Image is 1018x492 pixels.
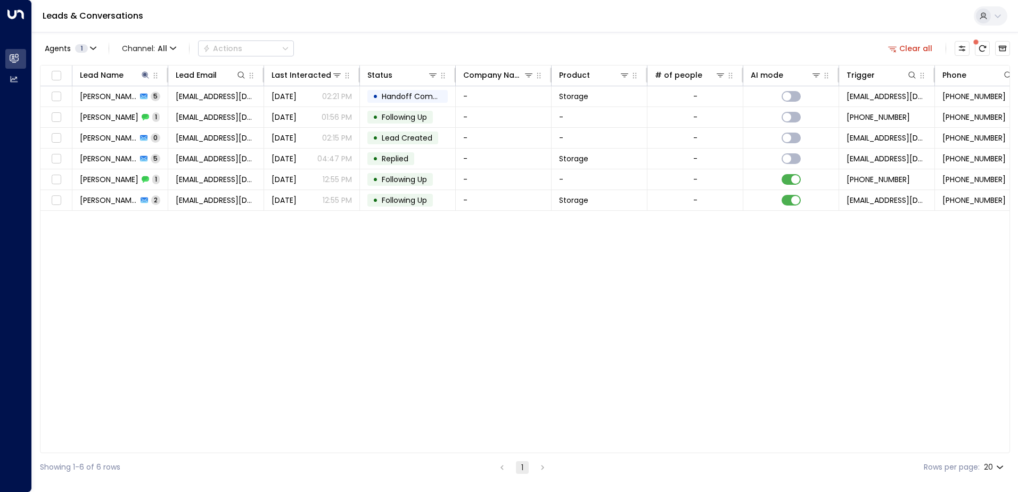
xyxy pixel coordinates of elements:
[552,128,647,148] td: -
[559,153,588,164] span: Storage
[456,190,552,210] td: -
[884,41,937,56] button: Clear all
[942,91,1006,102] span: +447828141194
[847,112,910,122] span: +447828141194
[559,195,588,206] span: Storage
[45,45,71,52] span: Agents
[382,174,427,185] span: Following Up
[176,195,256,206] span: tabtab915@hotmail.com
[367,69,392,81] div: Status
[655,69,702,81] div: # of people
[463,69,534,81] div: Company Name
[373,191,378,209] div: •
[495,461,549,474] nav: pagination navigation
[693,195,697,206] div: -
[984,460,1006,475] div: 20
[272,195,297,206] span: Aug 11, 2025
[942,69,966,81] div: Phone
[176,91,256,102] span: tabathafenton@gmail.com
[50,111,63,124] span: Toggle select row
[942,153,1006,164] span: +447828141194
[80,69,151,81] div: Lead Name
[373,170,378,188] div: •
[50,90,63,103] span: Toggle select row
[847,153,927,164] span: leads@space-station.co.uk
[382,112,427,122] span: Following Up
[151,195,160,204] span: 2
[176,112,256,122] span: tabathafenton@gmail.com
[456,107,552,127] td: -
[847,174,910,185] span: +447990941001
[152,175,160,184] span: 1
[559,91,588,102] span: Storage
[655,69,726,81] div: # of people
[847,91,927,102] span: leads@space-station.co.uk
[975,41,990,56] span: There are new threads available. Refresh the grid to view the latest updates.
[50,173,63,186] span: Toggle select row
[693,174,697,185] div: -
[317,153,352,164] p: 04:47 PM
[50,152,63,166] span: Toggle select row
[176,69,217,81] div: Lead Email
[158,44,167,53] span: All
[456,86,552,106] td: -
[50,132,63,145] span: Toggle select row
[151,154,160,163] span: 5
[40,41,100,56] button: Agents1
[955,41,970,56] button: Customize
[382,153,408,164] span: Replied
[995,41,1010,56] button: Archived Leads
[272,69,342,81] div: Last Interacted
[559,69,630,81] div: Product
[373,87,378,105] div: •
[176,153,256,164] span: tabathafenton@gmail.com
[40,462,120,473] div: Showing 1-6 of 6 rows
[693,112,697,122] div: -
[456,128,552,148] td: -
[552,107,647,127] td: -
[43,10,143,22] a: Leads & Conversations
[198,40,294,56] div: Button group with a nested menu
[693,91,697,102] div: -
[373,129,378,147] div: •
[272,69,331,81] div: Last Interacted
[552,169,647,190] td: -
[847,69,875,81] div: Trigger
[272,174,297,185] span: Aug 12, 2025
[80,112,138,122] span: Tabatha Fenton
[942,69,1013,81] div: Phone
[118,41,180,56] span: Channel:
[198,40,294,56] button: Actions
[847,195,927,206] span: leads@space-station.co.uk
[367,69,438,81] div: Status
[272,133,297,143] span: Aug 09, 2025
[942,133,1006,143] span: +447828141194
[751,69,783,81] div: AI mode
[322,133,352,143] p: 02:15 PM
[75,44,88,53] span: 1
[80,69,124,81] div: Lead Name
[559,69,590,81] div: Product
[456,149,552,169] td: -
[373,150,378,168] div: •
[382,133,432,143] span: Lead Created
[272,91,297,102] span: Yesterday
[693,133,697,143] div: -
[322,112,352,122] p: 01:56 PM
[463,69,523,81] div: Company Name
[272,112,297,122] span: Aug 11, 2025
[382,91,457,102] span: Handoff Completed
[80,133,137,143] span: Tabatha Fenton
[942,112,1006,122] span: +447828141194
[751,69,822,81] div: AI mode
[118,41,180,56] button: Channel:All
[272,153,297,164] span: Jul 12, 2025
[323,174,352,185] p: 12:55 PM
[373,108,378,126] div: •
[322,91,352,102] p: 02:21 PM
[382,195,427,206] span: Following Up
[80,195,137,206] span: Tabatha Olney
[847,133,927,143] span: leads@space-station.co.uk
[924,462,980,473] label: Rows per page:
[516,461,529,474] button: page 1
